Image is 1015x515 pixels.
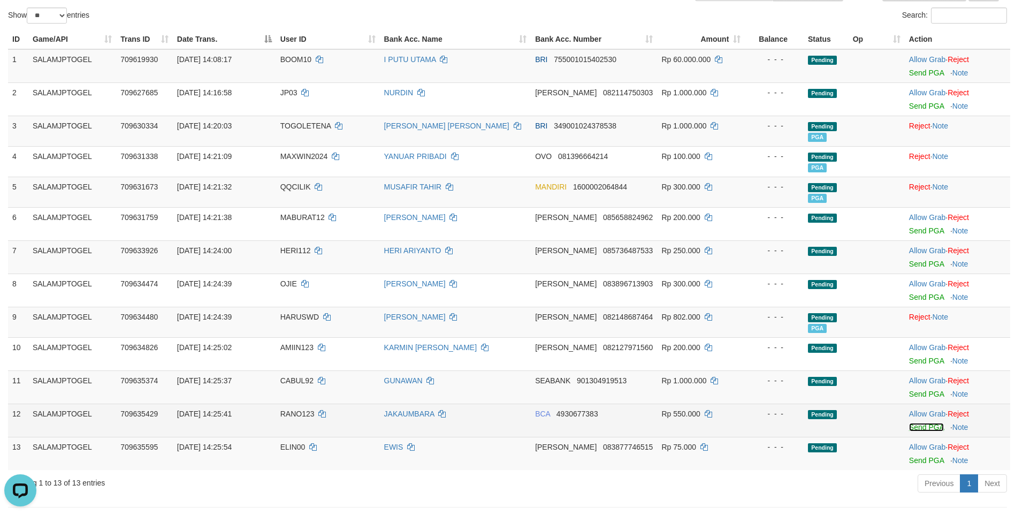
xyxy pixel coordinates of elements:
[749,181,799,192] div: - - -
[808,163,827,172] span: Marked by aeohong
[932,122,948,130] a: Note
[749,87,799,98] div: - - -
[960,474,978,493] a: 1
[177,183,232,191] span: [DATE] 14:21:32
[808,344,837,353] span: Pending
[8,49,28,83] td: 1
[661,343,700,352] span: Rp 200.000
[909,343,948,352] span: ·
[909,226,944,235] a: Send PGA
[280,313,319,321] span: HARUSWD
[120,343,158,352] span: 709634826
[661,279,700,288] span: Rp 300.000
[603,213,653,222] span: Copy 085658824962 to clipboard
[120,88,158,97] span: 709627685
[280,343,314,352] span: AMIIN123
[280,443,306,451] span: ELIN00
[661,88,706,97] span: Rp 1.000.000
[535,376,570,385] span: SEABANK
[535,313,597,321] span: [PERSON_NAME]
[27,7,67,24] select: Showentries
[8,240,28,274] td: 7
[749,120,799,131] div: - - -
[909,279,945,288] a: Allow Grab
[120,410,158,418] span: 709635429
[603,343,653,352] span: Copy 082127971560 to clipboard
[8,437,28,470] td: 13
[661,213,700,222] span: Rp 200.000
[932,152,948,161] a: Note
[535,55,547,64] span: BRI
[909,246,948,255] span: ·
[8,473,415,488] div: Showing 1 to 13 of 13 entries
[932,183,948,191] a: Note
[952,102,968,110] a: Note
[948,246,969,255] a: Reject
[909,376,948,385] span: ·
[116,29,173,49] th: Trans ID: activate to sort column ascending
[603,313,653,321] span: Copy 082148687464 to clipboard
[909,390,944,398] a: Send PGA
[177,343,232,352] span: [DATE] 14:25:02
[280,183,311,191] span: QQCILIK
[905,82,1010,116] td: ·
[120,152,158,161] span: 709631338
[535,410,550,418] span: BCA
[661,122,706,130] span: Rp 1.000.000
[384,279,446,288] a: [PERSON_NAME]
[808,443,837,452] span: Pending
[28,49,116,83] td: SALAMJPTOGEL
[808,153,837,162] span: Pending
[952,456,968,465] a: Note
[177,313,232,321] span: [DATE] 14:24:39
[905,146,1010,177] td: ·
[280,55,311,64] span: BOOM10
[8,307,28,337] td: 9
[808,133,827,142] span: Marked by aeosanto
[384,152,447,161] a: YANUAR PRIBADI
[952,357,968,365] a: Note
[280,88,297,97] span: JP03
[177,279,232,288] span: [DATE] 14:24:39
[952,69,968,77] a: Note
[531,29,657,49] th: Bank Acc. Number: activate to sort column ascending
[28,116,116,146] td: SALAMJPTOGEL
[808,194,827,203] span: Marked by aeohong
[905,370,1010,404] td: ·
[8,29,28,49] th: ID
[808,324,827,333] span: Marked by aeohong
[384,213,446,222] a: [PERSON_NAME]
[28,274,116,307] td: SALAMJPTOGEL
[909,410,945,418] a: Allow Grab
[535,88,597,97] span: [PERSON_NAME]
[909,456,944,465] a: Send PGA
[8,7,89,24] label: Show entries
[918,474,960,493] a: Previous
[749,342,799,353] div: - - -
[948,343,969,352] a: Reject
[749,278,799,289] div: - - -
[8,146,28,177] td: 4
[657,29,745,49] th: Amount: activate to sort column ascending
[909,293,944,301] a: Send PGA
[384,410,434,418] a: JAKAUMBARA
[661,313,700,321] span: Rp 802.000
[909,443,948,451] span: ·
[905,307,1010,337] td: ·
[384,55,436,64] a: I PUTU UTAMA
[535,246,597,255] span: [PERSON_NAME]
[177,213,232,222] span: [DATE] 14:21:38
[952,226,968,235] a: Note
[948,410,969,418] a: Reject
[177,122,232,130] span: [DATE] 14:20:03
[177,246,232,255] span: [DATE] 14:24:00
[603,88,653,97] span: Copy 082114750303 to clipboard
[384,443,403,451] a: EWIS
[120,55,158,64] span: 709619930
[905,337,1010,370] td: ·
[909,313,930,321] a: Reject
[909,357,944,365] a: Send PGA
[603,279,653,288] span: Copy 083896713903 to clipboard
[603,246,653,255] span: Copy 085736487533 to clipboard
[749,408,799,419] div: - - -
